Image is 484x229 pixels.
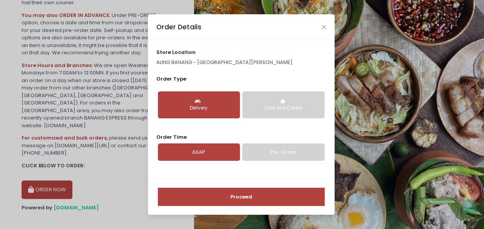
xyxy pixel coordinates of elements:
button: Delivery [158,91,240,118]
div: Click and Collect [248,105,319,112]
span: store location [156,49,196,56]
button: Close [322,25,326,29]
div: Delivery [163,105,234,112]
span: Order Type [156,75,186,83]
p: ALING BANANG - [GEOGRAPHIC_DATA][PERSON_NAME] [156,59,326,66]
span: Order Time [156,133,187,141]
button: Click and Collect [242,91,324,118]
div: Order Details [156,22,201,32]
a: Pre-Order [242,143,324,161]
button: Proceed [158,188,325,206]
a: ASAP [158,143,240,161]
